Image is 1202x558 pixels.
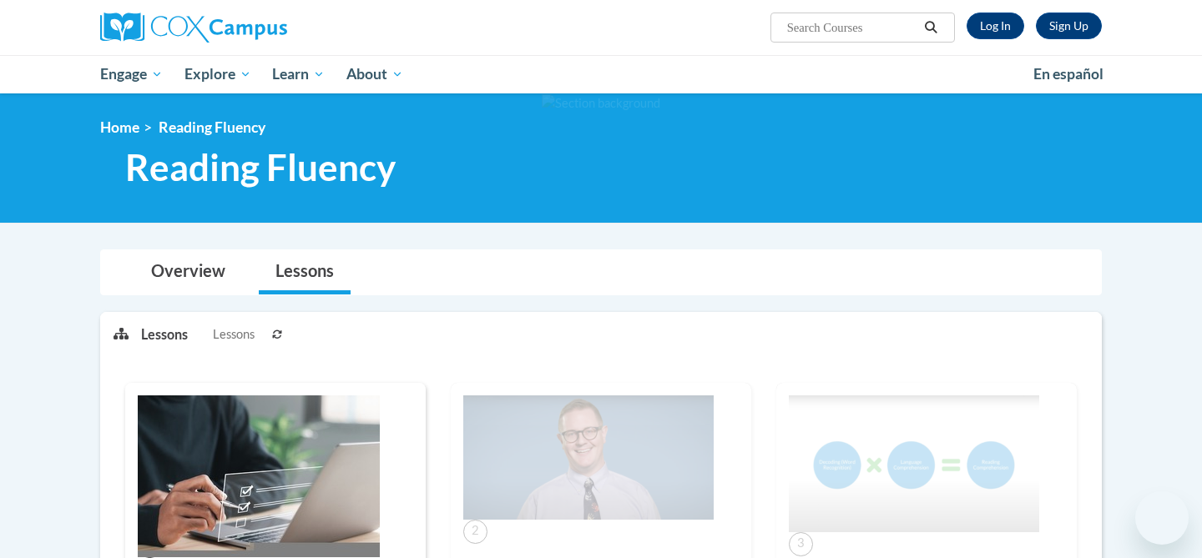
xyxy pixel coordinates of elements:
iframe: Button to launch messaging window [1135,491,1189,545]
a: Register [1036,13,1102,39]
a: Overview [134,250,242,294]
img: Course Image [463,395,714,520]
a: Explore [174,55,262,93]
a: Learn [261,55,336,93]
span: En español [1033,65,1104,83]
a: Lessons [259,250,351,294]
img: Course Image [789,395,1039,532]
span: Reading Fluency [159,118,265,136]
img: Section background [542,94,660,113]
a: En español [1023,57,1114,92]
i:  [924,22,939,34]
a: Log In [967,13,1024,39]
a: Cox Campus [100,13,417,43]
img: Cox Campus [100,13,287,43]
a: Engage [89,55,174,93]
span: 3 [789,532,813,556]
input: Search Courses [785,18,919,38]
img: Course Image [138,395,380,557]
span: Lessons [213,325,255,344]
span: Engage [100,64,163,84]
button: Search [919,18,944,38]
span: About [346,64,403,84]
span: Learn [272,64,325,84]
span: Explore [184,64,251,84]
p: Lessons [141,325,188,344]
div: Main menu [75,55,1127,93]
span: Reading Fluency [125,145,396,189]
a: Home [100,118,139,136]
a: About [336,55,414,93]
span: 2 [463,520,487,544]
